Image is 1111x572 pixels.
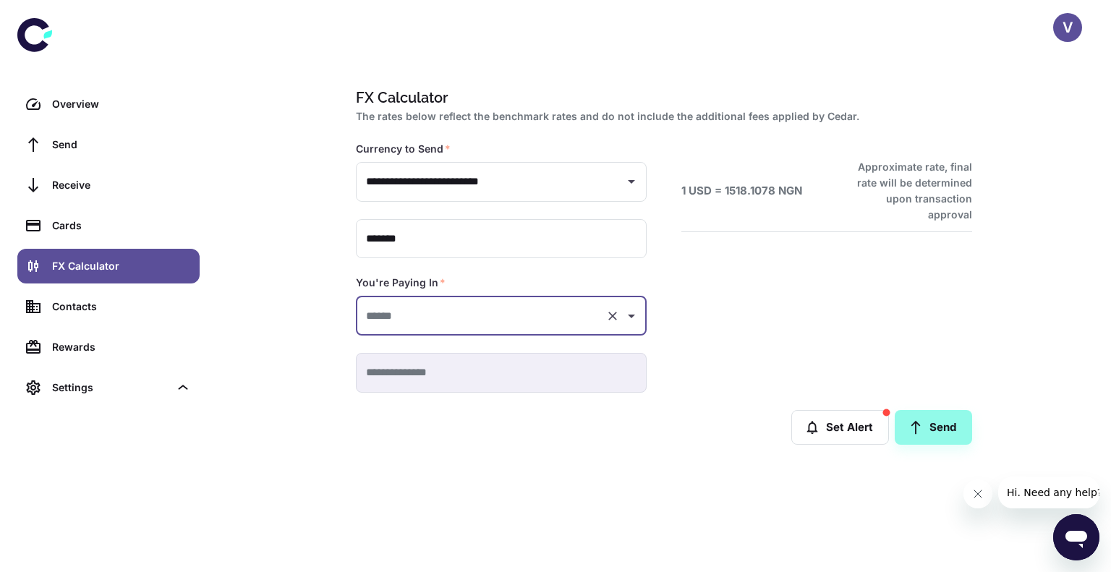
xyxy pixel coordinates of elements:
a: Rewards [17,330,200,364]
div: Settings [52,380,169,396]
button: Clear [603,306,623,326]
a: Cards [17,208,200,243]
button: Open [621,171,642,192]
h6: Approximate rate, final rate will be determined upon transaction approval [841,159,972,223]
button: Open [621,306,642,326]
iframe: Button to launch messaging window [1053,514,1099,560]
div: Send [52,137,191,153]
h1: FX Calculator [356,87,966,108]
button: Set Alert [791,410,889,445]
div: FX Calculator [52,258,191,274]
div: Rewards [52,339,191,355]
div: Settings [17,370,200,405]
iframe: Message from company [998,477,1099,508]
div: Cards [52,218,191,234]
a: FX Calculator [17,249,200,283]
iframe: Close message [963,479,992,508]
div: Contacts [52,299,191,315]
div: Overview [52,96,191,112]
label: You're Paying In [356,276,446,290]
h6: 1 USD = 1518.1078 NGN [681,183,802,200]
a: Receive [17,168,200,202]
a: Contacts [17,289,200,324]
a: Send [17,127,200,162]
a: Send [895,410,972,445]
span: Hi. Need any help? [9,10,104,22]
div: Receive [52,177,191,193]
a: Overview [17,87,200,121]
button: V [1053,13,1082,42]
label: Currency to Send [356,142,451,156]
